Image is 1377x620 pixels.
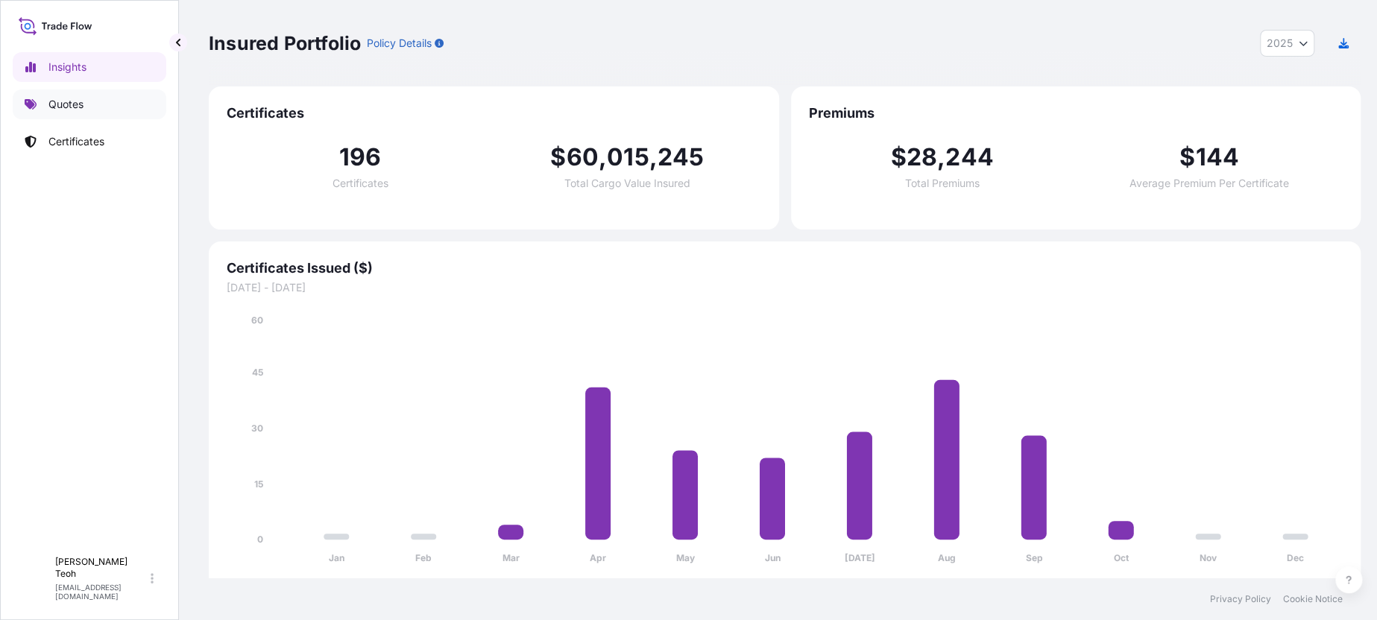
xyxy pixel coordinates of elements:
a: Certificates [13,127,166,156]
span: , [937,145,945,169]
tspan: Aug [938,552,956,563]
span: Total Cargo Value Insured [564,178,690,189]
tspan: Nov [1200,552,1217,563]
span: 60 [566,145,598,169]
tspan: May [676,552,696,563]
tspan: [DATE] [844,552,875,563]
span: 144 [1195,145,1239,169]
span: Premiums [809,104,1343,122]
p: Insights [48,60,86,75]
tspan: 0 [257,534,263,545]
tspan: 30 [251,423,263,434]
span: 2025 [1267,36,1293,51]
span: , [649,145,658,169]
a: Insights [13,52,166,82]
p: Policy Details [367,36,432,51]
tspan: Sep [1025,552,1042,563]
span: D [30,571,40,586]
p: [PERSON_NAME] Teoh [55,556,148,580]
span: 244 [945,145,994,169]
tspan: Jan [329,552,344,563]
p: [EMAIL_ADDRESS][DOMAIN_NAME] [55,583,148,601]
span: 28 [907,145,937,169]
span: $ [550,145,566,169]
span: Total Premiums [905,178,980,189]
p: Quotes [48,97,83,112]
span: , [599,145,607,169]
p: Certificates [48,134,104,149]
span: $ [1179,145,1195,169]
tspan: Mar [502,552,520,563]
p: Insured Portfolio [209,31,361,55]
span: [DATE] - [DATE] [227,280,1343,295]
tspan: Oct [1114,552,1129,563]
span: Certificates [227,104,761,122]
tspan: Dec [1287,552,1304,563]
tspan: 60 [251,314,263,326]
a: Quotes [13,89,166,119]
tspan: Feb [415,552,432,563]
button: Year Selector [1260,30,1314,57]
span: Certificates Issued ($) [227,259,1343,277]
span: Average Premium Per Certificate [1129,178,1289,189]
tspan: 15 [254,478,263,490]
span: $ [890,145,906,169]
tspan: Jun [765,552,781,563]
tspan: 45 [252,367,263,378]
span: 015 [607,145,649,169]
span: 245 [658,145,705,169]
span: 196 [339,145,382,169]
tspan: Apr [590,552,606,563]
a: Privacy Policy [1210,593,1271,605]
a: Cookie Notice [1283,593,1343,605]
span: Certificates [333,178,388,189]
